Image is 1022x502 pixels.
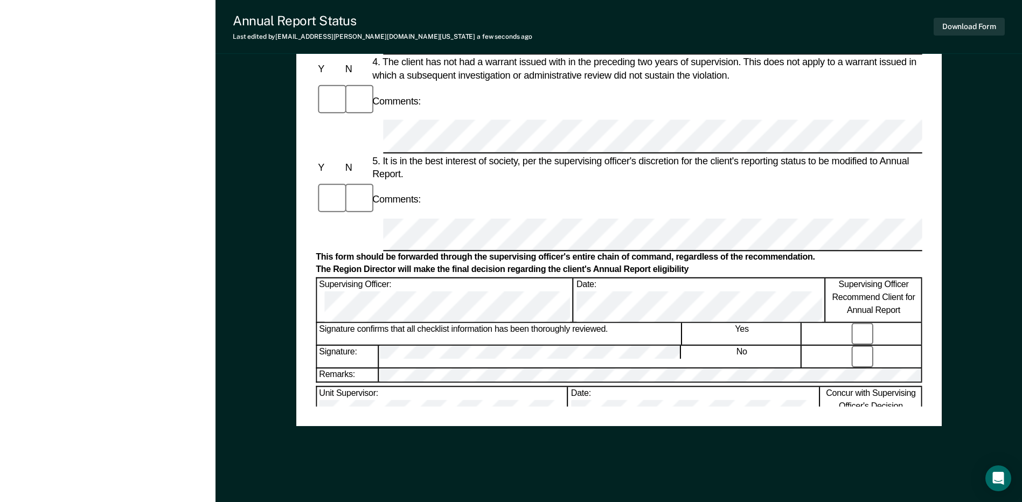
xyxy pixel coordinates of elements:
div: Annual Report Status [233,13,532,29]
div: Supervising Officer Recommend Client for Annual Report [826,278,922,322]
span: a few seconds ago [477,33,532,40]
div: Y [316,161,343,173]
div: This form should be forwarded through the supervising officer's entire chain of command, regardle... [316,252,922,263]
div: Comments: [370,193,423,206]
div: N [343,161,370,173]
div: 5. It is in the best interest of society, per the supervising officer's discretion for the client... [370,154,922,180]
div: Y [316,62,343,75]
div: Signature: [317,346,378,368]
div: N [343,62,370,75]
div: Last edited by [EMAIL_ADDRESS][PERSON_NAME][DOMAIN_NAME][US_STATE] [233,33,532,40]
div: Signature confirms that all checklist information has been thoroughly reviewed. [317,323,682,345]
div: 4. The client has not had a warrant issued with in the preceding two years of supervision. This d... [370,56,922,82]
div: Supervising Officer: [317,278,573,322]
button: Download Form [934,18,1005,36]
div: Unit Supervisor: [317,387,567,431]
div: Date: [574,278,825,322]
div: Remarks: [317,369,379,382]
div: Comments: [370,95,423,108]
div: Open Intercom Messenger [985,465,1011,491]
div: No [683,346,802,368]
div: The Region Director will make the final decision regarding the client's Annual Report eligibility [316,264,922,276]
div: Date: [569,387,819,431]
div: Yes [683,323,802,345]
div: Concur with Supervising Officer's Decision [821,387,922,431]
